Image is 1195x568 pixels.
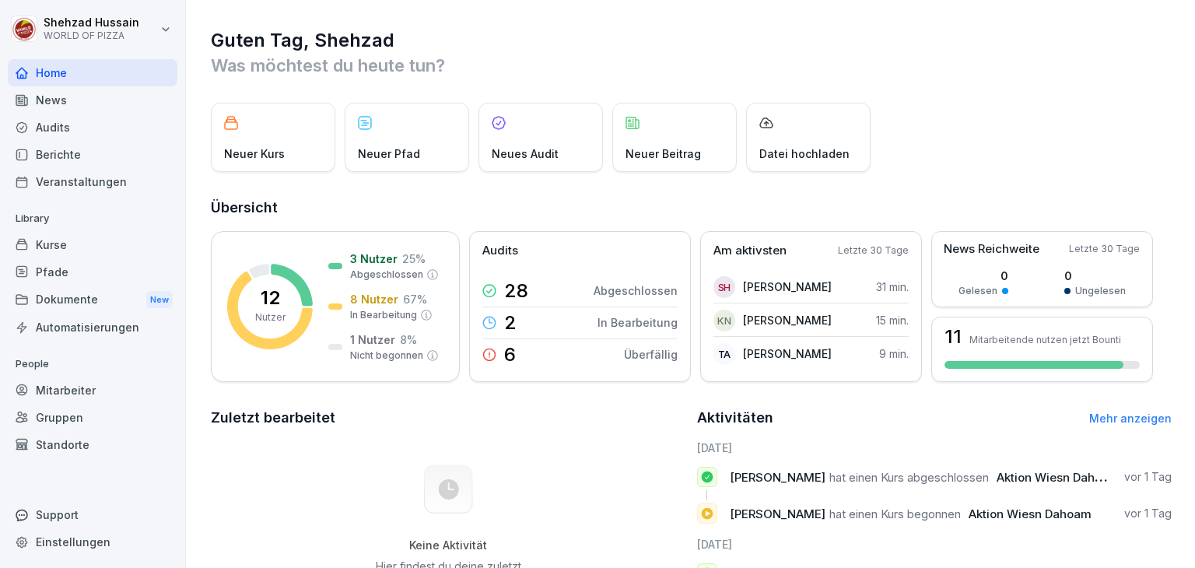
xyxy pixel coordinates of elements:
a: DokumenteNew [8,286,177,314]
div: SH [713,276,735,298]
span: hat einen Kurs abgeschlossen [829,470,989,485]
p: Datei hochladen [759,146,850,162]
a: News [8,86,177,114]
p: Am aktivsten [713,242,787,260]
a: Berichte [8,141,177,168]
a: Kurse [8,231,177,258]
h1: Guten Tag, Shehzad [211,28,1172,53]
h3: 11 [944,328,962,346]
p: Gelesen [958,284,997,298]
p: 2 [504,314,517,332]
div: KN [713,310,735,331]
div: Dokumente [8,286,177,314]
p: Nutzer [255,310,286,324]
h2: Aktivitäten [697,407,773,429]
a: Automatisierungen [8,314,177,341]
span: [PERSON_NAME] [730,470,825,485]
a: Pfade [8,258,177,286]
p: vor 1 Tag [1124,506,1172,521]
p: 3 Nutzer [350,251,398,267]
p: Letzte 30 Tage [838,244,909,258]
div: Support [8,501,177,528]
p: Nicht begonnen [350,349,423,363]
div: TA [713,343,735,365]
h5: Keine Aktivität [370,538,527,552]
p: Was möchtest du heute tun? [211,53,1172,78]
p: 6 [504,345,516,364]
a: Audits [8,114,177,141]
p: Überfällig [624,346,678,363]
p: In Bearbeitung [597,314,678,331]
p: 0 [1064,268,1126,284]
p: vor 1 Tag [1124,469,1172,485]
p: Library [8,206,177,231]
a: Einstellungen [8,528,177,556]
p: 8 % [400,331,417,348]
h6: [DATE] [697,440,1172,456]
p: 12 [261,289,280,307]
p: Neuer Kurs [224,146,285,162]
a: Mehr anzeigen [1089,412,1172,425]
p: [PERSON_NAME] [743,345,832,362]
a: Gruppen [8,404,177,431]
p: WORLD OF PIZZA [44,30,139,41]
h6: [DATE] [697,536,1172,552]
p: [PERSON_NAME] [743,312,832,328]
p: 28 [504,282,528,300]
span: hat einen Kurs begonnen [829,507,961,521]
p: People [8,352,177,377]
span: Aktion Wiesn Dahoam [969,507,1092,521]
p: 0 [958,268,1008,284]
p: Letzte 30 Tage [1069,242,1140,256]
a: Mitarbeiter [8,377,177,404]
span: [PERSON_NAME] [730,507,825,521]
p: [PERSON_NAME] [743,279,832,295]
p: 67 % [403,291,427,307]
p: Ungelesen [1075,284,1126,298]
p: 1 Nutzer [350,331,395,348]
p: Shehzad Hussain [44,16,139,30]
h2: Übersicht [211,197,1172,219]
p: Audits [482,242,518,260]
p: News Reichweite [944,240,1039,258]
span: Aktion Wiesn Dahoam [997,470,1120,485]
a: Home [8,59,177,86]
a: Standorte [8,431,177,458]
h2: Zuletzt bearbeitet [211,407,686,429]
p: 31 min. [876,279,909,295]
p: 9 min. [879,345,909,362]
p: Mitarbeitende nutzen jetzt Bounti [969,334,1121,345]
p: Neuer Beitrag [626,146,701,162]
p: Neuer Pfad [358,146,420,162]
div: New [146,291,173,309]
p: Abgeschlossen [350,268,423,282]
p: 8 Nutzer [350,291,398,307]
p: Abgeschlossen [594,282,678,299]
p: Neues Audit [492,146,559,162]
p: In Bearbeitung [350,308,417,322]
p: 15 min. [876,312,909,328]
a: Veranstaltungen [8,168,177,195]
p: 25 % [402,251,426,267]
